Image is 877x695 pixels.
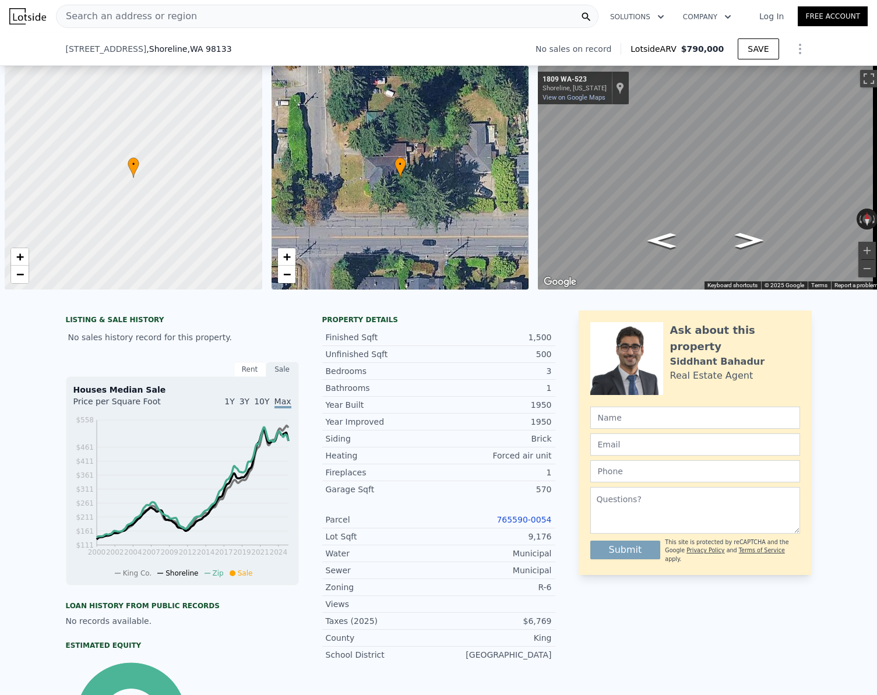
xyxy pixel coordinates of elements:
[857,209,863,230] button: Rotate counterclockwise
[142,548,160,556] tspan: 2007
[178,548,196,556] tspan: 2012
[196,548,214,556] tspan: 2014
[811,282,827,288] a: Terms (opens in new tab)
[543,75,607,84] div: 1809 WA-523
[439,348,552,360] div: 500
[326,433,439,444] div: Siding
[326,331,439,343] div: Finished Sqft
[738,38,779,59] button: SAVE
[233,548,251,556] tspan: 2019
[862,209,871,230] button: Reset the view
[66,43,147,55] span: [STREET_ADDRESS]
[239,397,249,406] span: 3Y
[601,6,674,27] button: Solutions
[439,581,552,593] div: R-6
[590,541,661,559] button: Submit
[76,443,94,451] tspan: $461
[674,6,741,27] button: Company
[11,266,29,283] a: Zoom out
[543,94,605,101] a: View on Google Maps
[254,397,269,406] span: 10Y
[798,6,868,26] a: Free Account
[326,531,439,542] div: Lot Sqft
[439,565,552,576] div: Municipal
[234,362,266,377] div: Rent
[439,548,552,559] div: Municipal
[439,382,552,394] div: 1
[858,242,876,259] button: Zoom in
[66,601,299,611] div: Loan history from public records
[283,249,290,264] span: +
[66,641,299,650] div: Estimated Equity
[590,460,800,482] input: Phone
[439,450,552,461] div: Forced air unit
[278,248,295,266] a: Zoom in
[76,527,94,535] tspan: $161
[326,450,439,461] div: Heating
[326,581,439,593] div: Zoning
[123,569,152,577] span: King Co.
[322,315,555,324] div: Property details
[395,157,406,178] div: •
[251,548,269,556] tspan: 2021
[326,615,439,627] div: Taxes (2025)
[124,548,142,556] tspan: 2004
[590,407,800,429] input: Name
[439,649,552,661] div: [GEOGRAPHIC_DATA]
[326,548,439,559] div: Water
[616,82,624,94] a: Show location on map
[326,399,439,411] div: Year Built
[631,43,681,55] span: Lotside ARV
[739,547,785,553] a: Terms of Service
[76,485,94,493] tspan: $311
[187,44,231,54] span: , WA 98133
[76,457,94,465] tspan: $411
[723,230,776,252] path: Go East, WA-523
[665,538,799,563] div: This site is protected by reCAPTCHA and the Google and apply.
[765,282,804,288] span: © 2025 Google
[788,37,812,61] button: Show Options
[269,548,287,556] tspan: 2024
[439,365,552,377] div: 3
[326,598,439,610] div: Views
[160,548,178,556] tspan: 2009
[76,513,94,521] tspan: $211
[57,9,197,23] span: Search an address or region
[439,615,552,627] div: $6,769
[283,267,290,281] span: −
[326,565,439,576] div: Sewer
[66,327,299,348] div: No sales history record for this property.
[541,274,579,290] img: Google
[439,433,552,444] div: Brick
[439,331,552,343] div: 1,500
[146,43,231,55] span: , Shoreline
[439,416,552,428] div: 1950
[238,569,253,577] span: Sale
[66,315,299,327] div: LISTING & SALE HISTORY
[73,396,182,414] div: Price per Square Foot
[686,547,724,553] a: Privacy Policy
[326,348,439,360] div: Unfinished Sqft
[326,416,439,428] div: Year Improved
[326,484,439,495] div: Garage Sqft
[224,397,234,406] span: 1Y
[326,467,439,478] div: Fireplaces
[543,84,607,92] div: Shoreline, [US_STATE]
[326,365,439,377] div: Bedrooms
[76,541,94,549] tspan: $111
[11,248,29,266] a: Zoom in
[439,399,552,411] div: 1950
[439,484,552,495] div: 570
[326,632,439,644] div: County
[9,8,46,24] img: Lotside
[745,10,798,22] a: Log In
[326,649,439,661] div: School District
[213,569,224,577] span: Zip
[536,43,621,55] div: No sales on record
[274,397,291,408] span: Max
[541,274,579,290] a: Open this area in Google Maps (opens a new window)
[266,362,299,377] div: Sale
[395,159,406,170] span: •
[76,499,94,507] tspan: $261
[670,369,753,383] div: Real Estate Agent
